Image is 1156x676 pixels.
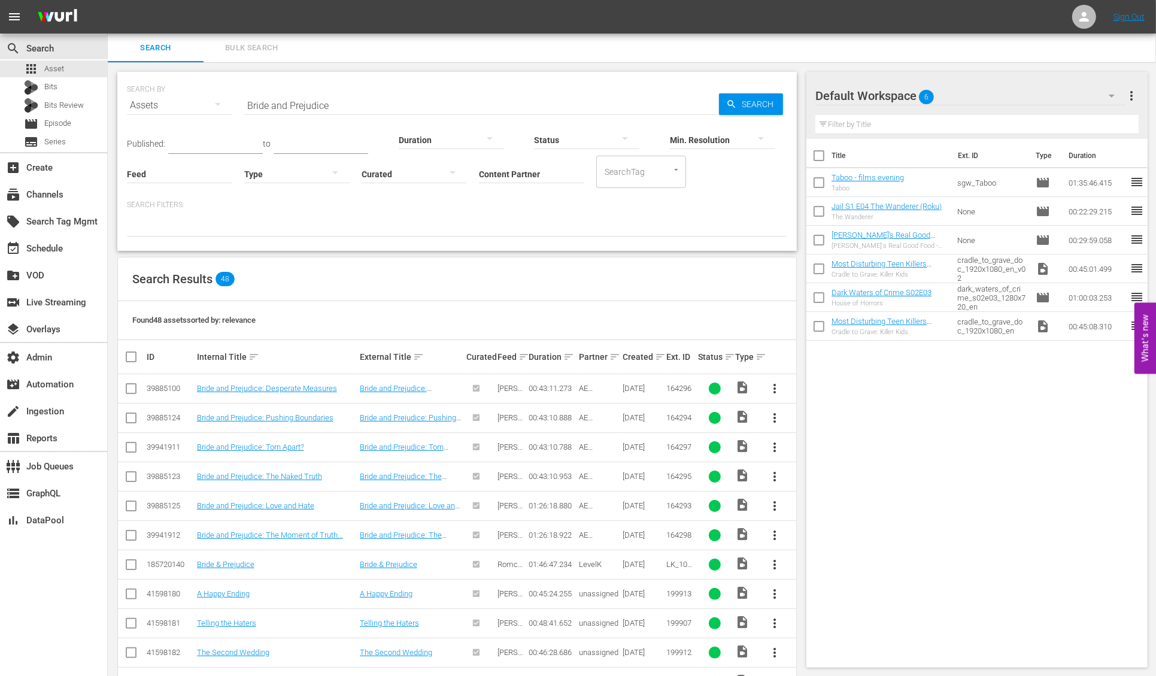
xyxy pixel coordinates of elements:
span: Episode [1036,175,1050,190]
span: Episode [1036,233,1050,247]
span: Channels [6,187,20,202]
span: menu [7,10,22,24]
span: sort [724,351,735,362]
span: more_vert [767,411,782,425]
img: ans4CAIJ8jUAAAAAAAAAAAAAAAAAAAAAAAAgQb4GAAAAAAAAAAAAAAAAAAAAAAAAJMjXAAAAAAAAAAAAAAAAAAAAAAAAgAT5G... [29,3,86,31]
span: sort [563,351,574,362]
div: [DATE] [623,442,663,451]
div: Cradle to Grave: Killer Kids [832,328,948,336]
span: Episode [24,117,38,131]
span: reorder [1130,290,1144,304]
span: more_vert [767,587,782,601]
span: reorder [1130,319,1144,333]
span: sort [655,351,666,362]
span: Admin [6,350,20,365]
div: 39941911 [147,442,193,451]
span: 164293 [666,501,691,510]
div: [DATE] [623,619,663,628]
span: AE Networks [579,384,611,402]
div: [DATE] [623,384,663,393]
div: 41598181 [147,619,193,628]
span: Asset [24,62,38,76]
div: Curated [466,352,494,362]
td: 01:35:46.415 [1064,168,1130,197]
div: 185720140 [147,560,193,569]
td: cradle_to_grave_doc_1920x1080_en [952,312,1031,341]
span: sort [248,351,259,362]
span: [PERSON_NAME] B ANY-FORM FYI 081 [497,472,523,526]
span: AE Networks [579,413,611,431]
button: Search [719,93,783,115]
span: unassigned [579,589,618,598]
span: 164295 [666,472,691,481]
span: Series [24,135,38,149]
span: Series [44,136,66,148]
div: 00:43:10.788 [529,442,575,451]
div: House of Horrors [832,299,932,307]
div: 01:46:47.234 [529,560,575,569]
div: Type [735,350,757,364]
span: Search Tag Mgmt [6,214,20,229]
th: Duration [1061,139,1133,172]
a: Bride and Prejudice: The Naked Truth [197,472,322,481]
p: Search Filters: [127,200,787,210]
a: A Happy Ending [197,589,250,598]
span: AE Networks [579,501,611,519]
span: 164297 [666,442,691,451]
span: Video [735,468,750,483]
span: Episode [44,117,71,129]
td: 00:29:59.058 [1064,226,1130,254]
span: sort [413,351,424,362]
span: Video [735,644,750,659]
span: [PERSON_NAME] B ANY-FORM FYI 081 [497,413,523,467]
span: more_vert [767,381,782,396]
div: [PERSON_NAME]'s Real Good Food - Desserts With Benefits [832,242,948,250]
span: Found 48 assets sorted by: relevance [132,316,256,325]
div: Status [698,350,732,364]
span: Create [6,160,20,175]
a: Taboo - films evening [832,173,904,182]
span: Search [115,41,196,55]
span: Bulk Search [211,41,292,55]
span: Video [735,410,750,424]
span: sort [518,351,529,362]
span: Overlays [6,322,20,337]
span: Search Results [132,272,213,286]
span: [PERSON_NAME] B ANY-FORM FYI 081 [497,442,523,496]
span: Published: [127,139,165,148]
div: [DATE] [623,589,663,598]
span: Video [1036,319,1050,334]
a: Telling the Haters [197,619,256,628]
span: Job Queues [6,459,20,474]
span: Video [735,556,750,571]
span: AE Networks [579,531,611,548]
button: more_vert [760,492,789,520]
button: more_vert [760,374,789,403]
span: Bits [44,81,57,93]
span: Video [735,439,750,453]
div: Partner [579,350,619,364]
span: 164298 [666,531,691,539]
span: Video [735,380,750,395]
span: [PERSON_NAME] B ANY-FORM FYI 081 [497,384,523,438]
a: Bride and Prejudice: The Moment of Truth... [360,531,447,548]
span: reorder [1130,261,1144,275]
span: AE Networks [579,442,611,460]
div: Assets [127,89,232,122]
div: 39885124 [147,413,193,422]
span: [PERSON_NAME] ANY-FORM MLT [497,619,523,663]
span: Video [1036,262,1050,276]
span: reorder [1130,175,1144,189]
div: Internal Title [197,350,356,364]
span: Asset [44,63,64,75]
div: [DATE] [623,501,663,510]
div: 01:26:18.880 [529,501,575,510]
span: more_vert [767,528,782,542]
div: 39885123 [147,472,193,481]
a: Dark Waters of Crime S02E03 [832,288,932,297]
button: more_vert [760,580,789,608]
span: Video [735,615,750,629]
a: Bride and Prejudice: Pushing Boundaries [197,413,333,422]
td: None [952,197,1031,226]
span: unassigned [579,619,618,628]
